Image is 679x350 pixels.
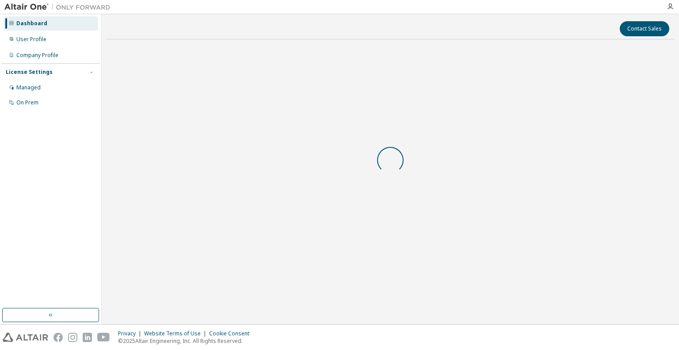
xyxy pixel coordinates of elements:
div: Company Profile [16,52,58,59]
img: facebook.svg [53,333,63,342]
div: Dashboard [16,20,47,27]
img: altair_logo.svg [3,333,48,342]
p: © 2025 Altair Engineering, Inc. All Rights Reserved. [118,337,255,345]
div: User Profile [16,36,46,43]
img: Altair One [4,3,115,12]
img: youtube.svg [97,333,110,342]
div: Cookie Consent [209,330,255,337]
button: Contact Sales [620,21,669,36]
img: linkedin.svg [83,333,92,342]
div: Privacy [118,330,144,337]
div: On Prem [16,99,38,106]
div: Website Terms of Use [144,330,209,337]
img: instagram.svg [68,333,77,342]
div: License Settings [6,69,53,76]
div: Managed [16,84,41,91]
